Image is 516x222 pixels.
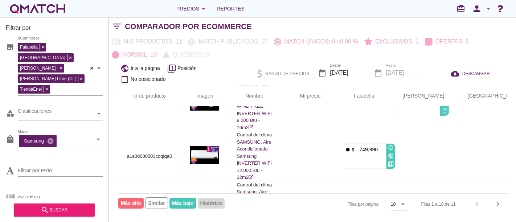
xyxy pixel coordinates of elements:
[445,67,496,80] button: DESCARGAR
[118,86,181,106] th: Id de producto: Not sorted.
[491,198,504,211] button: Next page
[6,24,103,35] h3: Filtrar por
[214,1,247,16] a: Reportes
[24,138,44,144] p: Samsung
[6,109,15,118] i: category
[422,35,472,48] button: Ofertas: 8
[280,86,334,106] th: Mi precio: Not sorted. Activate to sort ascending.
[198,198,225,209] span: Histórico
[18,65,58,71] span: [PERSON_NAME]
[6,135,15,144] i: local_mall
[451,69,462,78] i: cloud_download
[18,75,78,82] span: [PERSON_NAME] Libre (CL)
[388,161,394,167] i: filter_1
[119,50,157,59] p: Normal: 10
[484,4,493,13] i: arrow_drop_down
[494,200,502,209] i: chevron_right
[217,4,245,13] span: Reportes
[228,86,280,106] th: Nombre: Not sorted.
[237,139,272,180] a: SAMSUNG, Aire Acondicionado Samsung INVERTER WIFI 12.000 Btu - 22m2
[388,86,453,106] th: Ripley: Not sorted. Activate to sort ascending.
[190,146,220,164] img: a1s0d000003cdqlqa0_190.jpg
[271,35,361,48] button: Match únicos: 0 / 0.00 %
[237,82,272,130] a: SAMSUNG, Aire Acondicionado Samsung New WIND FREE INVERTER WIFI 9.000 Btu - 16m2
[334,86,388,106] th: Falabella: Not sorted. Activate to sort ascending.
[41,206,49,214] i: search
[433,37,469,46] p: Ofertas: 8
[462,70,490,77] span: DESCARGAR
[318,69,327,77] i: date_range
[125,21,252,32] h2: Comparador por eCommerce
[356,146,378,153] p: 749,990
[391,201,396,207] div: 10
[199,4,208,13] i: arrow_drop_down
[421,201,456,207] div: Filas 1 a 10 de 11
[18,86,44,92] span: TiendaEnel
[351,147,356,152] i: attach_money
[18,54,67,61] span: [GEOGRAPHIC_DATA]
[171,1,214,16] button: Precios
[281,37,358,46] p: Match únicos: 0 / 0.00 %
[388,153,394,159] i: public
[388,145,394,151] i: access_time
[145,197,168,209] span: Similar
[109,48,160,61] button: Normal: 10
[9,1,67,16] a: white-qmatch-logo
[118,198,144,209] span: Más alto
[131,75,166,83] span: No posicionado
[94,135,103,144] i: arrow_drop_down
[14,203,95,217] button: buscar
[169,198,196,209] span: Más bajo
[6,42,15,51] i: store
[470,4,484,14] i: person
[131,65,160,72] span: Ir a la página
[345,147,351,152] i: fiber_manual_record
[176,4,208,13] div: Precios
[456,4,468,13] i: redeem
[126,153,173,160] p: a1s0d000003cdqlqa0
[120,75,129,84] i: check_box_outline_blank
[330,67,365,79] input: Desde
[181,86,228,106] th: Imagen: Not sorted.
[361,35,422,48] button: Exclusivos: 1
[237,181,272,189] p: Control del clima
[372,37,419,46] p: Exclusivos: 1
[18,44,40,50] span: Falabella
[399,200,408,209] i: arrow_drop_down
[47,137,54,145] i: cancel
[167,64,176,73] i: filter_1
[275,194,408,215] div: Filas por página
[177,65,197,72] span: Posición
[88,41,95,95] div: Clear all
[120,64,129,73] i: public
[109,26,125,26] i: filter_list
[237,131,272,139] p: Control del clima
[442,108,447,114] i: filter_1
[20,206,89,214] div: buscar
